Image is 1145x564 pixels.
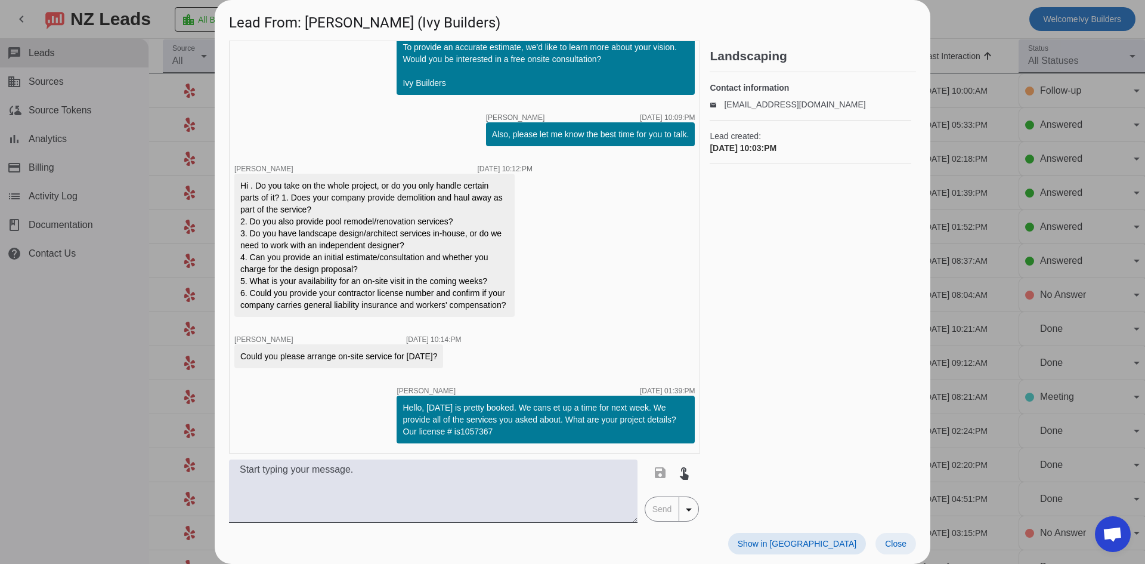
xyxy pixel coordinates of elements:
div: Could you please arrange on-site service for [DATE]? [240,350,437,362]
mat-icon: touch_app [677,466,691,480]
span: Show in [GEOGRAPHIC_DATA] [738,539,856,548]
h2: Landscaping [710,50,916,62]
button: Close [875,533,916,554]
span: [PERSON_NAME] [397,387,456,395]
button: Show in [GEOGRAPHIC_DATA] [728,533,866,554]
span: [PERSON_NAME] [486,114,545,121]
div: [DATE] 10:12:PM [478,165,533,172]
div: Hello, [DATE] is pretty booked. We cans et up a time for next week. We provide all of the service... [403,402,689,437]
span: [PERSON_NAME] [234,165,293,173]
mat-icon: arrow_drop_down [682,503,696,517]
div: [DATE] 10:14:PM [406,336,461,343]
mat-icon: email [710,101,724,107]
div: Hi . Do you take on the whole project, or do you only handle certain parts of it? 1. Does your co... [240,180,509,311]
div: Open chat [1095,516,1131,552]
span: Close [885,539,906,548]
h4: Contact information [710,82,911,94]
span: Lead created: [710,130,911,142]
div: [DATE] 10:09:PM [640,114,695,121]
span: [PERSON_NAME] [234,335,293,344]
div: Also, please let me know the best time for you to talk.​ [492,128,689,140]
a: [EMAIL_ADDRESS][DOMAIN_NAME] [724,100,865,109]
div: [DATE] 01:39:PM [640,387,695,395]
div: [DATE] 10:03:PM [710,142,911,154]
